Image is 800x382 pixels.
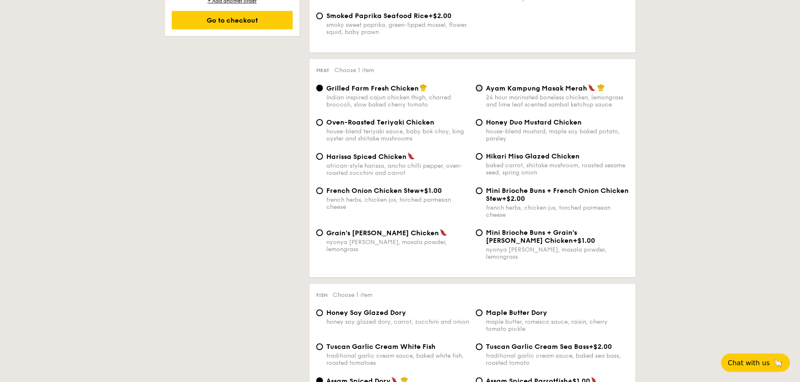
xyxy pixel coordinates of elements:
[486,309,547,317] span: Maple Butter Dory
[486,318,629,333] div: maple butter, romesco sauce, raisin, cherry tomato pickle
[476,85,483,91] input: Ayam Kampung Masak Merah24 hour marinated boneless chicken, lemongrass and lime leaf scented samb...
[597,84,605,91] img: icon-chef-hat.a58ddaea.svg
[326,239,469,253] div: nyonya [PERSON_NAME], masala powder, lemongrass
[326,94,469,108] div: Indian inspired cajun chicken thigh, charred broccoli, slow baked cherry tomato
[326,352,469,366] div: traditional garlic cream sauce, baked white fish, roasted tomatoes
[476,229,483,236] input: Mini Brioche Buns + Grain's [PERSON_NAME] Chicken+$1.00nyonya [PERSON_NAME], masala powder, lemon...
[486,162,629,176] div: baked carrot, shiitake mushroom, roasted sesame seed, spring onion
[486,204,629,218] div: french herbs, chicken jus, torched parmesan cheese
[326,343,435,351] span: Tuscan Garlic Cream White Fish
[333,291,372,299] span: Choose 1 item
[486,229,577,244] span: Mini Brioche Buns + Grain's [PERSON_NAME] Chicken
[316,229,323,236] input: Grain's [PERSON_NAME] Chickennyonya [PERSON_NAME], masala powder, lemongrass
[316,68,329,73] span: Meat
[316,153,323,160] input: Harissa Spiced Chickenafrican-style harissa, ancho chilli pepper, oven-roasted zucchini and carrot
[486,94,629,108] div: 24 hour marinated boneless chicken, lemongrass and lime leaf scented sambal ketchup sauce
[440,229,447,236] img: icon-spicy.37a8142b.svg
[326,162,469,177] div: african-style harissa, ancho chilli pepper, oven-roasted zucchini and carrot
[721,353,790,372] button: Chat with us🦙
[316,85,323,91] input: Grilled Farm Fresh ChickenIndian inspired cajun chicken thigh, charred broccoli, slow baked cherr...
[326,318,469,325] div: honey soy glazed dory, carrot, zucchini and onion
[486,352,629,366] div: traditional garlic cream sauce, baked sea bass, roasted tomato
[420,187,442,195] span: +$1.00
[326,309,406,317] span: Honey Soy Glazed Dory
[573,236,595,244] span: +$1.00
[486,246,629,260] div: nyonya [PERSON_NAME], masala powder, lemongrass
[334,67,374,74] span: Choose 1 item
[476,309,483,316] input: Maple Butter Dorymaple butter, romesco sauce, raisin, cherry tomato pickle
[486,343,589,351] span: Tuscan Garlic Cream Sea Bass
[326,153,407,161] span: Harissa Spiced Chicken
[589,343,612,351] span: +$2.00
[486,118,582,126] span: Honey Duo Mustard Chicken
[773,358,783,368] span: 🦙
[326,187,420,195] span: French Onion Chicken Stew
[476,119,483,126] input: Honey Duo Mustard Chickenhouse-blend mustard, maple soy baked potato, parsley
[476,153,483,160] input: Hikari Miso Glazed Chickenbaked carrot, shiitake mushroom, roasted sesame seed, spring onion
[316,343,323,350] input: Tuscan Garlic Cream White Fishtraditional garlic cream sauce, baked white fish, roasted tomatoes
[588,84,595,91] img: icon-spicy.37a8142b.svg
[428,12,451,20] span: +$2.00
[326,118,434,126] span: Oven-Roasted Teriyaki Chicken
[326,196,469,210] div: french herbs, chicken jus, torched parmesan cheese
[486,128,629,142] div: house-blend mustard, maple soy baked potato, parsley
[476,187,483,194] input: Mini Brioche Buns + French Onion Chicken Stew+$2.00french herbs, chicken jus, torched parmesan ch...
[486,152,580,160] span: Hikari Miso Glazed Chicken
[326,128,469,142] div: house-blend teriyaki sauce, baby bok choy, king oyster and shiitake mushrooms
[326,229,439,237] span: Grain's [PERSON_NAME] Chicken
[316,309,323,316] input: Honey Soy Glazed Doryhoney soy glazed dory, carrot, zucchini and onion
[728,359,770,367] span: Chat with us
[502,195,525,203] span: +$2.00
[420,84,427,91] img: icon-chef-hat.a58ddaea.svg
[476,343,483,350] input: Tuscan Garlic Cream Sea Bass+$2.00traditional garlic cream sauce, baked sea bass, roasted tomato
[486,187,629,203] span: Mini Brioche Buns + French Onion Chicken Stew
[326,12,428,20] span: Smoked Paprika Seafood Rice
[326,84,419,92] span: Grilled Farm Fresh Chicken
[486,84,587,92] span: Ayam Kampung Masak Merah
[316,13,323,19] input: Smoked Paprika Seafood Rice+$2.00smoky sweet paprika, green-lipped mussel, flower squid, baby prawn
[316,187,323,194] input: French Onion Chicken Stew+$1.00french herbs, chicken jus, torched parmesan cheese
[326,21,469,36] div: smoky sweet paprika, green-lipped mussel, flower squid, baby prawn
[316,292,328,298] span: Fish
[316,119,323,126] input: Oven-Roasted Teriyaki Chickenhouse-blend teriyaki sauce, baby bok choy, king oyster and shiitake ...
[172,11,293,29] div: Go to checkout
[407,152,415,160] img: icon-spicy.37a8142b.svg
